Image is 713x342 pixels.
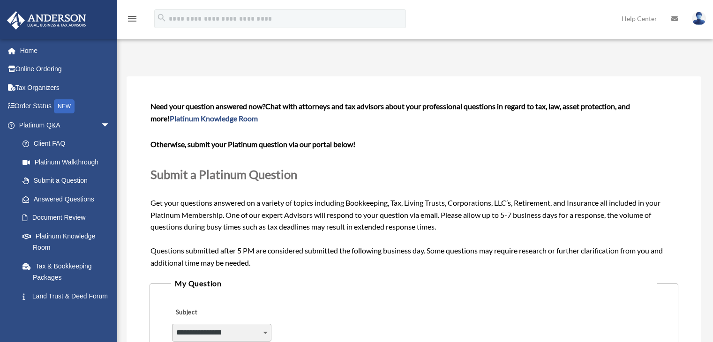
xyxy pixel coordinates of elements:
legend: My Question [171,277,657,290]
a: Portal Feedback [13,305,124,324]
a: Document Review [13,208,124,227]
b: Otherwise, submit your Platinum question via our portal below! [150,140,355,149]
a: Online Ordering [7,60,124,79]
a: Client FAQ [13,134,124,153]
label: Subject [172,306,261,320]
span: Get your questions answered on a variety of topics including Bookkeeping, Tax, Living Trusts, Cor... [150,102,677,267]
i: menu [127,13,138,24]
a: Platinum Walkthrough [13,153,124,171]
a: Tax Organizers [7,78,124,97]
img: Anderson Advisors Platinum Portal [4,11,89,30]
span: Submit a Platinum Question [150,167,297,181]
a: Platinum Knowledge Room [170,114,258,123]
a: Order StatusNEW [7,97,124,116]
i: search [157,13,167,23]
a: Submit a Question [13,171,120,190]
a: Answered Questions [13,190,124,208]
a: Platinum Q&Aarrow_drop_down [7,116,124,134]
div: NEW [54,99,75,113]
a: Platinum Knowledge Room [13,227,124,257]
a: Home [7,41,124,60]
img: User Pic [692,12,706,25]
a: menu [127,16,138,24]
span: Need your question answered now? [150,102,265,111]
a: Tax & Bookkeeping Packages [13,257,124,287]
span: Chat with attorneys and tax advisors about your professional questions in regard to tax, law, ass... [150,102,630,123]
a: Land Trust & Deed Forum [13,287,124,305]
span: arrow_drop_down [101,116,120,135]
